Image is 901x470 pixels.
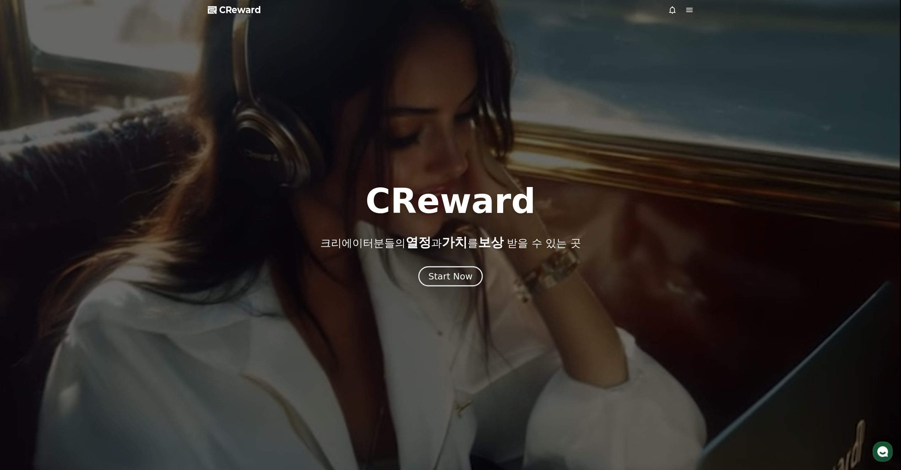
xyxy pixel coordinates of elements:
[428,270,472,282] div: Start Now
[47,225,92,243] a: 대화
[320,235,581,250] p: 크리에이터분들의 과 를 받을 수 있는 곳
[418,266,483,287] button: Start Now
[219,4,261,16] span: CReward
[478,235,503,250] span: 보상
[405,235,431,250] span: 열정
[110,236,118,242] span: 설정
[2,225,47,243] a: 홈
[65,236,74,242] span: 대화
[420,274,481,281] a: Start Now
[441,235,467,250] span: 가치
[22,236,27,242] span: 홈
[208,4,261,16] a: CReward
[365,184,536,218] h1: CReward
[92,225,136,243] a: 설정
